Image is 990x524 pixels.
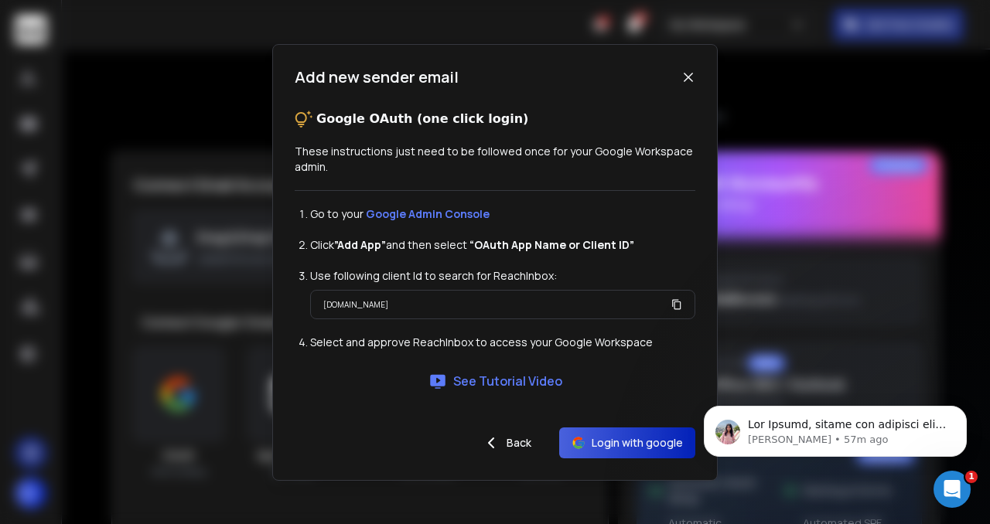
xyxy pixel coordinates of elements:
li: Go to your [310,206,695,222]
button: Back [469,427,544,458]
button: Login with google [559,427,695,458]
li: Click and then select [310,237,695,253]
iframe: Intercom live chat [934,471,971,508]
li: Select and approve ReachInbox to access your Google Workspace [310,335,695,350]
img: tips [295,110,313,128]
p: [DOMAIN_NAME] [323,297,388,312]
a: Google Admin Console [366,206,490,221]
p: Google OAuth (one click login) [316,110,528,128]
strong: “OAuth App Name or Client ID” [469,237,634,252]
strong: ”Add App” [334,237,386,252]
li: Use following client Id to search for ReachInbox: [310,268,695,284]
iframe: Intercom notifications message [681,373,990,482]
a: See Tutorial Video [428,372,562,390]
span: 1 [965,471,978,483]
p: These instructions just need to be followed once for your Google Workspace admin. [295,144,695,175]
h1: Add new sender email [295,66,459,88]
